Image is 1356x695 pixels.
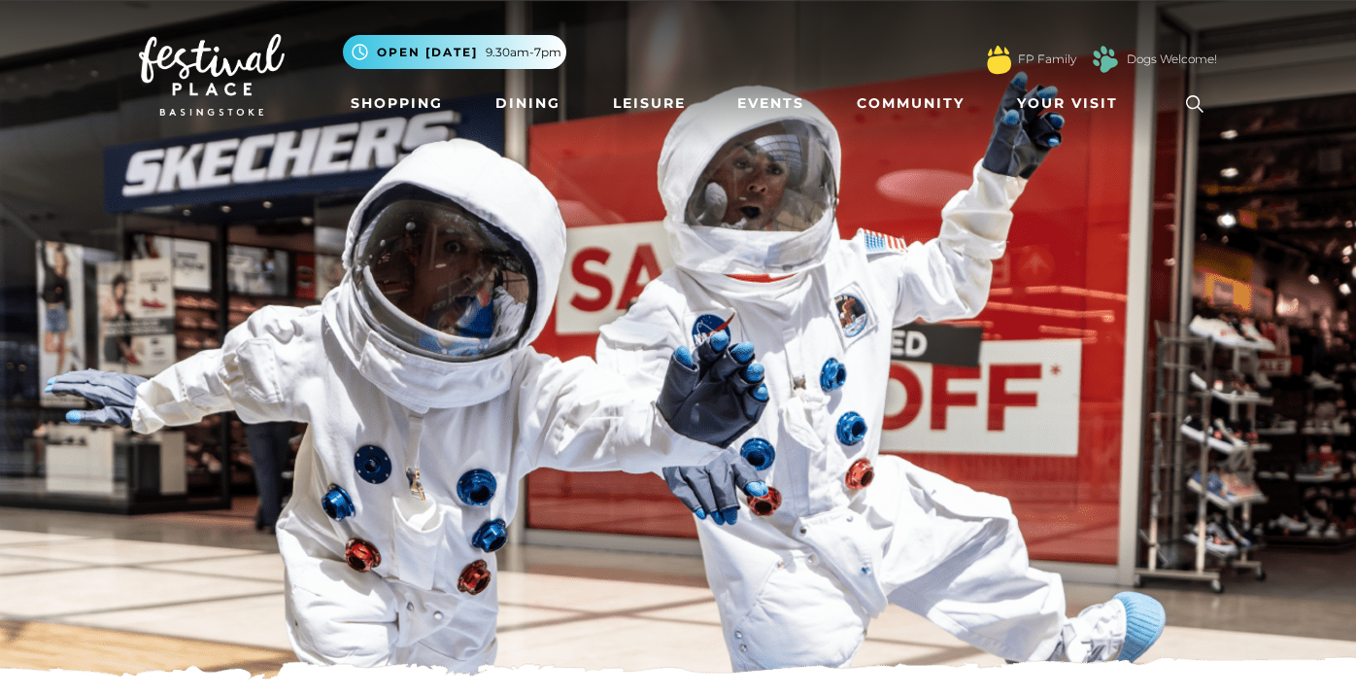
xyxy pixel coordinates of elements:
a: Your Visit [1009,86,1136,122]
a: Leisure [605,86,694,122]
a: Dogs Welcome! [1127,51,1217,68]
span: 9.30am-7pm [486,44,561,61]
span: Open [DATE] [377,44,478,61]
span: Your Visit [1017,93,1118,114]
a: FP Family [1018,51,1076,68]
a: Shopping [343,86,451,122]
img: Festival Place Logo [139,34,285,116]
button: Open [DATE] 9.30am-7pm [343,35,566,69]
a: Dining [488,86,568,122]
a: Events [729,86,812,122]
a: Community [849,86,972,122]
